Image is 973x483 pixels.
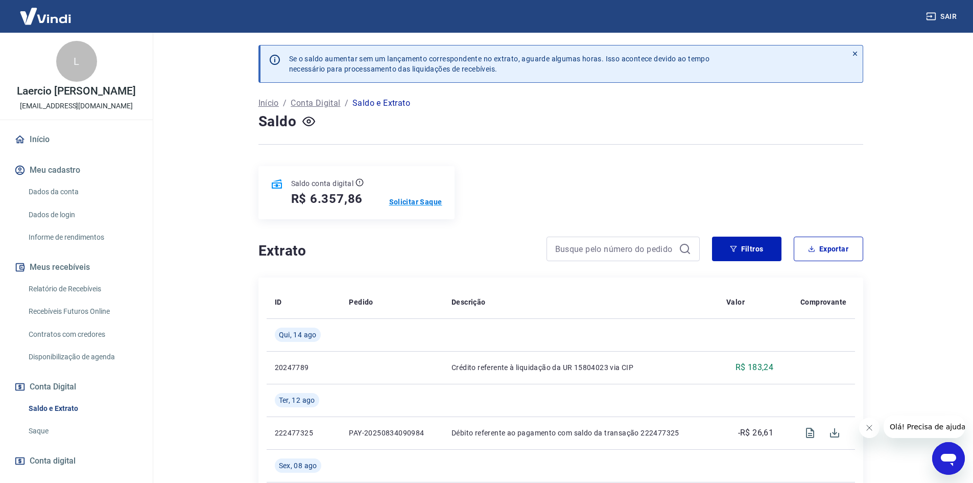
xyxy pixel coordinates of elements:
input: Busque pelo número do pedido [555,241,675,257]
p: 20247789 [275,362,333,373]
a: Conta Digital [291,97,340,109]
a: Recebíveis Futuros Online [25,301,140,322]
span: Sex, 08 ago [279,461,317,471]
iframe: Close message [859,418,880,438]
p: Se o saldo aumentar sem um lançamento correspondente no extrato, aguarde algumas horas. Isso acon... [289,54,710,74]
p: Descrição [452,297,486,307]
span: Ter, 12 ago [279,395,315,405]
p: [EMAIL_ADDRESS][DOMAIN_NAME] [20,101,133,111]
p: Comprovante [800,297,846,307]
a: Início [12,128,140,151]
a: Solicitar Saque [389,197,442,207]
p: / [345,97,348,109]
img: Vindi [12,1,79,32]
a: Dados de login [25,204,140,225]
button: Sair [924,7,961,26]
div: L [56,41,97,82]
a: Conta digital [12,450,140,472]
a: Dados da conta [25,181,140,202]
p: Débito referente ao pagamento com saldo da transação 222477325 [452,428,710,438]
p: Saldo e Extrato [352,97,410,109]
span: Download [822,421,847,445]
iframe: Message from company [884,416,965,438]
span: Olá! Precisa de ajuda? [6,7,86,15]
span: Qui, 14 ago [279,330,317,340]
button: Meus recebíveis [12,256,140,279]
a: Relatório de Recebíveis [25,279,140,300]
p: Laercio [PERSON_NAME] [17,86,136,97]
a: Contratos com credores [25,324,140,345]
p: PAY-20250834090984 [349,428,435,438]
button: Exportar [794,237,863,261]
p: 222477325 [275,428,333,438]
h4: Extrato [258,241,534,261]
button: Filtros [712,237,781,261]
p: -R$ 26,61 [738,427,774,439]
p: / [283,97,287,109]
p: Valor [726,297,745,307]
h5: R$ 6.357,86 [291,191,363,207]
a: Início [258,97,279,109]
span: Visualizar [798,421,822,445]
a: Disponibilização de agenda [25,347,140,367]
a: Saque [25,421,140,442]
p: Pedido [349,297,373,307]
p: R$ 183,24 [735,361,774,374]
p: Saldo conta digital [291,178,354,189]
button: Conta Digital [12,376,140,398]
span: Conta digital [30,454,76,468]
a: Informe de rendimentos [25,227,140,248]
button: Meu cadastro [12,159,140,181]
p: ID [275,297,282,307]
h4: Saldo [258,111,297,132]
p: Crédito referente à liquidação da UR 15804023 via CIP [452,362,710,373]
iframe: Button to launch messaging window [932,442,965,475]
a: Saldo e Extrato [25,398,140,419]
